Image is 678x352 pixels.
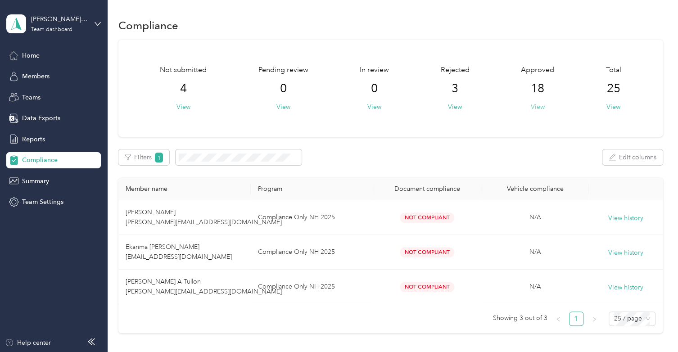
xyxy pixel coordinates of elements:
button: right [587,311,601,326]
div: Team dashboard [31,27,72,32]
button: View [176,102,190,112]
span: Members [22,72,50,81]
td: Compliance Only NH 2025 [251,235,373,270]
span: 0 [280,81,287,96]
td: Compliance Only NH 2025 [251,270,373,304]
div: Vehicle compliance [488,185,582,193]
button: View [530,102,544,112]
span: 25 / page [614,312,650,325]
span: Compliance [22,155,58,165]
button: View history [608,283,643,293]
li: Previous Page [551,311,565,326]
span: Summary [22,176,49,186]
button: View history [608,248,643,258]
span: Rejected [440,65,469,76]
td: Compliance Only NH 2025 [251,200,373,235]
span: Not Compliant [400,247,454,257]
button: Filters1 [118,149,169,165]
button: View [276,102,290,112]
span: 3 [452,81,458,96]
button: View history [608,213,643,223]
span: 25 [606,81,620,96]
div: [PERSON_NAME][EMAIL_ADDRESS][PERSON_NAME][DOMAIN_NAME] [31,14,87,24]
li: Next Page [587,311,601,326]
span: Not submitted [160,65,207,76]
button: Edit columns [602,149,663,165]
button: left [551,311,565,326]
button: Help center [5,338,51,347]
span: N/A [529,283,541,290]
span: 0 [371,81,378,96]
span: Team Settings [22,197,63,207]
span: Showing 3 out of 3 [493,311,547,325]
span: [PERSON_NAME] [PERSON_NAME][EMAIL_ADDRESS][DOMAIN_NAME] [126,208,282,226]
div: Document compliance [380,185,474,193]
span: Data Exports [22,113,60,123]
button: View [448,102,462,112]
span: Total [606,65,621,76]
a: 1 [570,312,583,325]
li: 1 [569,311,583,326]
span: Not Compliant [400,282,454,292]
span: In review [360,65,389,76]
span: 1 [155,153,163,162]
span: [PERSON_NAME] A Tullon [PERSON_NAME][EMAIL_ADDRESS][DOMAIN_NAME] [126,278,282,295]
th: Program [251,178,373,200]
h1: Compliance [118,21,178,30]
span: right [592,316,597,322]
span: N/A [529,213,541,221]
span: 4 [180,81,187,96]
iframe: Everlance-gr Chat Button Frame [628,302,678,352]
span: Approved [521,65,554,76]
span: Pending review [258,65,308,76]
th: Member name [118,178,251,200]
button: View [606,102,620,112]
span: 18 [531,81,544,96]
span: Teams [22,93,41,102]
span: Ekanma [PERSON_NAME] [EMAIL_ADDRESS][DOMAIN_NAME] [126,243,232,261]
span: Not Compliant [400,212,454,223]
span: left [556,316,561,322]
span: Reports [22,135,45,144]
span: Home [22,51,40,60]
span: N/A [529,248,541,256]
button: View [367,102,381,112]
div: Page Size [609,311,655,326]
